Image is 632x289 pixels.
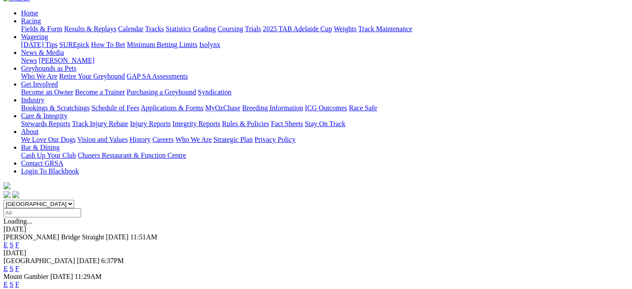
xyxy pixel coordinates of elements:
a: Rules & Policies [222,120,269,127]
span: Loading... [4,217,32,225]
a: Coursing [218,25,243,33]
a: Results & Replays [64,25,116,33]
div: News & Media [21,57,628,65]
span: [GEOGRAPHIC_DATA] [4,257,75,264]
a: Stay On Track [305,120,345,127]
a: Get Involved [21,80,58,88]
a: Contact GRSA [21,159,63,167]
span: [PERSON_NAME] Bridge Straight [4,233,104,241]
a: Become a Trainer [75,88,125,96]
a: History [129,136,150,143]
a: Tracks [145,25,164,33]
a: Retire Your Greyhound [59,72,125,80]
a: S [10,265,14,272]
a: News [21,57,37,64]
a: Track Injury Rebate [72,120,128,127]
a: Statistics [166,25,191,33]
div: About [21,136,628,144]
a: Industry [21,96,44,104]
a: Strategic Plan [214,136,253,143]
div: Greyhounds as Pets [21,72,628,80]
a: E [4,281,8,288]
a: Bookings & Scratchings [21,104,89,112]
a: Racing [21,17,41,25]
a: Who We Are [175,136,212,143]
a: MyOzChase [205,104,240,112]
a: Stewards Reports [21,120,70,127]
a: [DATE] Tips [21,41,57,48]
a: 2025 TAB Adelaide Cup [263,25,332,33]
a: Isolynx [199,41,220,48]
a: ICG Outcomes [305,104,347,112]
div: Racing [21,25,628,33]
a: SUREpick [59,41,89,48]
span: 11:51AM [130,233,157,241]
a: Home [21,9,38,17]
a: Calendar [118,25,143,33]
a: Vision and Values [77,136,128,143]
a: Care & Integrity [21,112,68,119]
span: 6:37PM [101,257,124,264]
a: Integrity Reports [172,120,220,127]
a: E [4,265,8,272]
a: How To Bet [91,41,125,48]
a: Injury Reports [130,120,171,127]
a: Privacy Policy [254,136,296,143]
a: About [21,128,39,135]
div: [DATE] [4,249,628,257]
div: Industry [21,104,628,112]
span: 11:29AM [75,273,102,280]
a: Wagering [21,33,48,40]
img: logo-grsa-white.png [4,182,11,189]
a: Purchasing a Greyhound [127,88,196,96]
img: twitter.svg [12,191,19,198]
a: GAP SA Assessments [127,72,188,80]
a: Weights [334,25,357,33]
a: Fields & Form [21,25,62,33]
a: S [10,241,14,249]
span: [DATE] [50,273,73,280]
a: E [4,241,8,249]
a: Track Maintenance [358,25,412,33]
div: Get Involved [21,88,628,96]
a: Chasers Restaurant & Function Centre [78,152,186,159]
a: Breeding Information [242,104,303,112]
a: Grading [193,25,216,33]
a: Applications & Forms [141,104,204,112]
a: S [10,281,14,288]
a: Schedule of Fees [91,104,139,112]
a: [PERSON_NAME] [39,57,94,64]
a: F [15,265,19,272]
a: Careers [152,136,174,143]
input: Select date [4,208,81,217]
a: Minimum Betting Limits [127,41,197,48]
a: Race Safe [349,104,377,112]
span: Mount Gambier [4,273,49,280]
div: Bar & Dining [21,152,628,159]
div: Wagering [21,41,628,49]
a: Become an Owner [21,88,73,96]
a: Greyhounds as Pets [21,65,76,72]
div: Care & Integrity [21,120,628,128]
a: News & Media [21,49,64,56]
div: [DATE] [4,225,628,233]
img: facebook.svg [4,191,11,198]
a: Fact Sheets [271,120,303,127]
a: F [15,241,19,249]
a: F [15,281,19,288]
span: [DATE] [106,233,129,241]
a: Syndication [198,88,231,96]
a: We Love Our Dogs [21,136,75,143]
a: Who We Are [21,72,57,80]
a: Bar & Dining [21,144,60,151]
a: Cash Up Your Club [21,152,76,159]
a: Trials [245,25,261,33]
span: [DATE] [77,257,100,264]
a: Login To Blackbook [21,167,79,175]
